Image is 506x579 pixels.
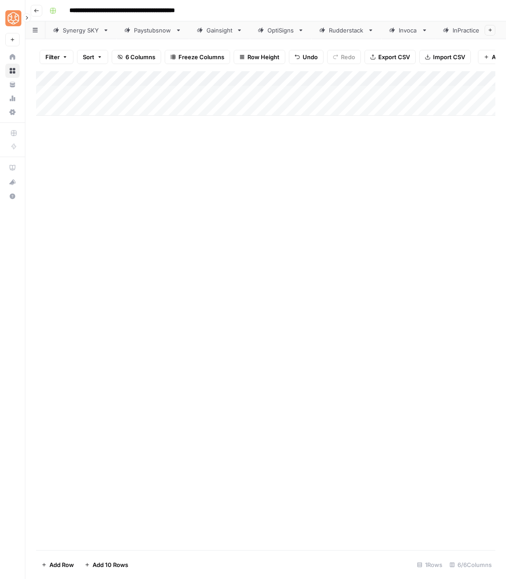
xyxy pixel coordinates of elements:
[45,21,117,39] a: Synergy SKY
[312,21,381,39] a: Rudderstack
[5,10,21,26] img: SimpleTiger Logo
[327,50,361,64] button: Redo
[178,53,224,61] span: Freeze Columns
[453,26,481,35] div: InPractice
[267,26,294,35] div: OptiSigns
[165,50,230,64] button: Freeze Columns
[413,558,446,572] div: 1 Rows
[378,53,410,61] span: Export CSV
[433,53,465,61] span: Import CSV
[112,50,161,64] button: 6 Columns
[234,50,285,64] button: Row Height
[399,26,418,35] div: Invoca
[40,50,73,64] button: Filter
[117,21,189,39] a: Paystubsnow
[5,175,20,189] button: What's new?
[5,7,20,29] button: Workspace: SimpleTiger
[5,50,20,64] a: Home
[381,21,435,39] a: Invoca
[341,53,355,61] span: Redo
[247,53,279,61] span: Row Height
[250,21,312,39] a: OptiSigns
[289,50,324,64] button: Undo
[5,105,20,119] a: Settings
[6,175,19,189] div: What's new?
[435,21,498,39] a: InPractice
[446,558,495,572] div: 6/6 Columns
[206,26,233,35] div: Gainsight
[125,53,155,61] span: 6 Columns
[79,558,134,572] button: Add 10 Rows
[45,53,60,61] span: Filter
[5,189,20,203] button: Help + Support
[36,558,79,572] button: Add Row
[49,560,74,569] span: Add Row
[303,53,318,61] span: Undo
[63,26,99,35] div: Synergy SKY
[93,560,128,569] span: Add 10 Rows
[364,50,416,64] button: Export CSV
[77,50,108,64] button: Sort
[5,64,20,78] a: Browse
[134,26,172,35] div: Paystubsnow
[329,26,364,35] div: Rudderstack
[5,161,20,175] a: AirOps Academy
[5,91,20,105] a: Usage
[83,53,94,61] span: Sort
[5,77,20,92] a: Your Data
[189,21,250,39] a: Gainsight
[419,50,471,64] button: Import CSV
